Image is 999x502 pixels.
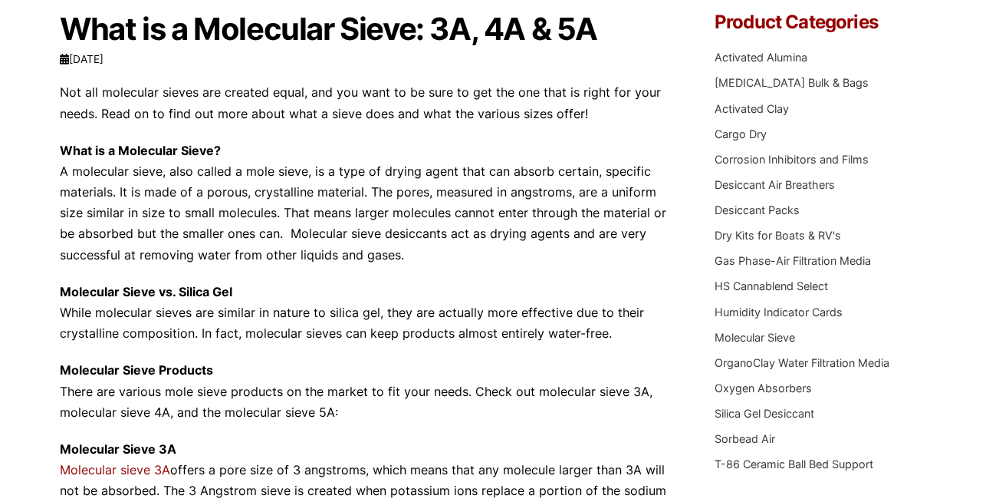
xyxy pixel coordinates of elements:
[60,53,104,65] time: [DATE]
[60,441,176,457] strong: Molecular Sieve 3A
[60,143,221,158] strong: What is a Molecular Sieve?
[715,331,795,344] a: Molecular Sieve
[60,462,170,477] a: Molecular sieve 3A
[715,457,873,471] a: T-86 Ceramic Ball Bed Support
[60,282,671,345] p: While molecular sieves are similar in nature to silica gel, they are actually more effective due ...
[715,51,807,64] a: Activated Alumina
[715,356,889,369] a: OrganoClay Water Filtration Media
[715,407,814,420] a: Silica Gel Desiccant
[60,140,671,266] p: A molecular sieve, also called a mole sieve, is a type of drying agent that can absorb certain, s...
[715,254,871,267] a: Gas Phase-Air Filtration Media
[715,13,939,31] h4: Product Categories
[715,102,789,115] a: Activated Clay
[715,305,843,319] a: Humidity Indicator Cards
[60,362,213,378] strong: Molecular Sieve Products
[715,381,812,395] a: Oxygen Absorbers
[715,229,841,242] a: Dry Kits for Boats & RV's
[60,13,671,45] h1: What is a Molecular Sieve: 3A, 4A & 5A
[715,279,828,292] a: HS Cannablend Select
[715,203,800,216] a: Desiccant Packs
[715,127,767,140] a: Cargo Dry
[60,284,232,299] strong: Molecular Sieve vs. Silica Gel
[715,76,869,89] a: [MEDICAL_DATA] Bulk & Bags
[60,82,671,124] p: Not all molecular sieves are created equal, and you want to be sure to get the one that is right ...
[715,178,835,191] a: Desiccant Air Breathers
[60,360,671,423] p: There are various mole sieve products on the market to fit your needs. Check out molecular sieve ...
[715,432,775,445] a: Sorbead Air
[715,153,869,166] a: Corrosion Inhibitors and Films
